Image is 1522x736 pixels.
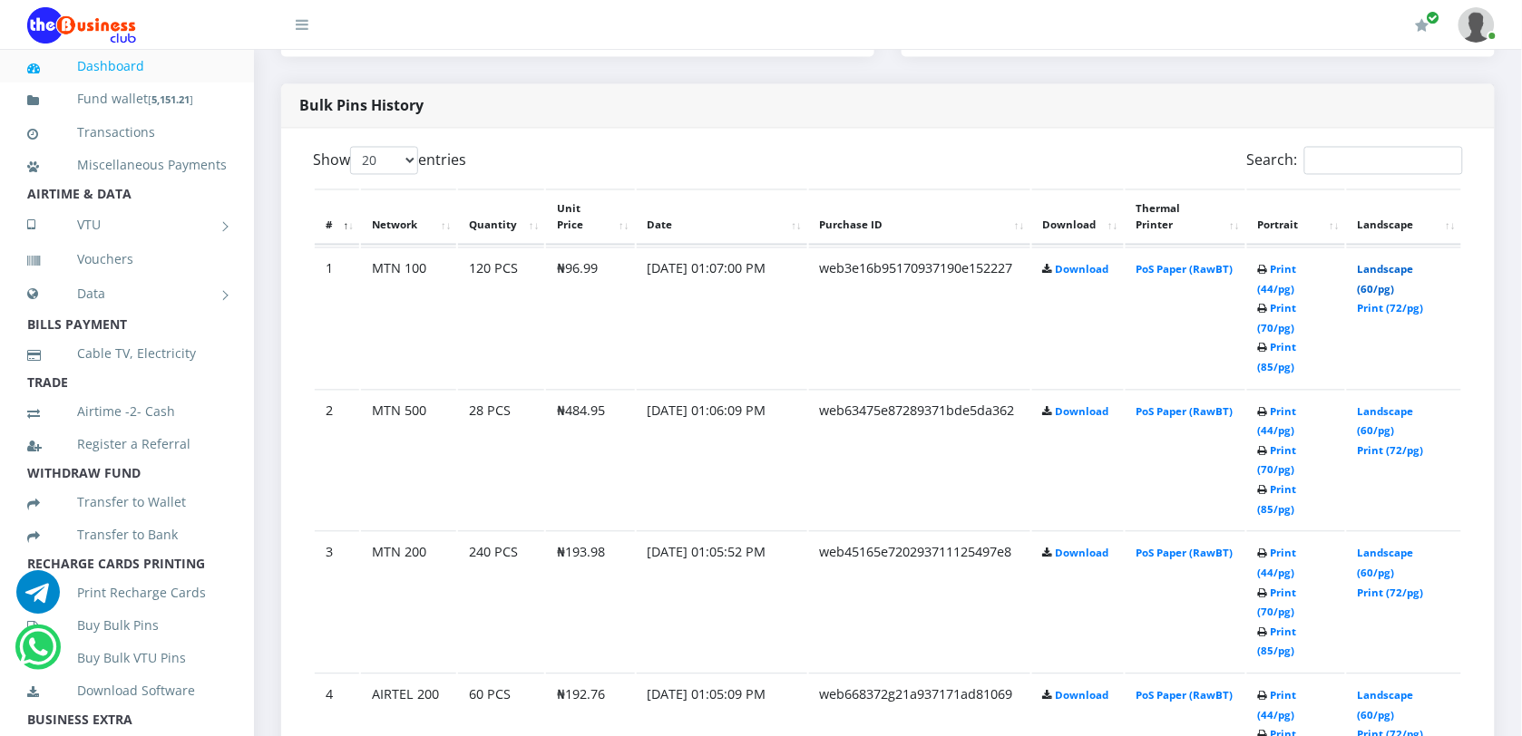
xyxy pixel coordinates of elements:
[1258,586,1297,620] a: Print (70/pg)
[1459,7,1495,43] img: User
[1258,341,1297,374] a: Print (85/pg)
[1358,547,1414,580] a: Landscape (60/pg)
[27,391,227,432] a: Airtime -2- Cash
[1258,302,1297,335] a: Print (70/pg)
[458,390,544,530] td: 28 PCS
[27,271,227,316] a: Data
[315,247,359,388] td: 1
[546,531,634,672] td: ₦193.98
[148,92,193,106] small: [ ]
[1427,11,1440,24] span: Renew/Upgrade Subscription
[299,96,424,116] strong: Bulk Pins History
[1258,547,1297,580] a: Print (44/pg)
[1258,405,1297,439] a: Print (44/pg)
[546,189,634,246] th: Unit Price: activate to sort column ascending
[1032,189,1124,246] th: Download: activate to sort column ascending
[27,111,227,153] a: Transactions
[458,247,544,388] td: 120 PCS
[315,531,359,672] td: 3
[809,189,1030,246] th: Purchase ID: activate to sort column ascending
[1056,263,1109,276] a: Download
[313,147,466,175] label: Show entries
[637,390,807,530] td: [DATE] 01:06:09 PM
[315,189,359,246] th: #: activate to sort column descending
[1137,405,1234,419] a: PoS Paper (RawBT)
[1056,689,1109,702] a: Download
[27,202,227,247] a: VTU
[27,637,227,679] a: Buy Bulk VTU Pins
[27,238,227,280] a: Vouchers
[19,639,56,669] a: Chat for support
[1258,625,1297,659] a: Print (85/pg)
[1137,689,1234,702] a: PoS Paper (RawBT)
[1258,689,1297,722] a: Print (44/pg)
[361,247,456,388] td: MTN 100
[27,144,227,186] a: Miscellaneous Payments
[27,423,227,465] a: Register a Referral
[361,390,456,530] td: MTN 500
[27,572,227,614] a: Print Recharge Cards
[1358,302,1424,315] a: Print (72/pg)
[1304,147,1463,175] input: Search:
[458,189,544,246] th: Quantity: activate to sort column ascending
[361,531,456,672] td: MTN 200
[350,147,418,175] select: Showentries
[637,247,807,388] td: [DATE] 01:07:00 PM
[809,531,1030,672] td: web45165e720293711125497e8
[27,514,227,556] a: Transfer to Bank
[1258,483,1297,517] a: Print (85/pg)
[546,247,634,388] td: ₦96.99
[27,670,227,712] a: Download Software
[27,78,227,121] a: Fund wallet[5,151.21]
[1416,18,1429,33] i: Renew/Upgrade Subscription
[1358,263,1414,296] a: Landscape (60/pg)
[27,605,227,646] a: Buy Bulk Pins
[1137,547,1234,560] a: PoS Paper (RawBT)
[27,7,136,44] img: Logo
[1126,189,1245,246] th: Thermal Printer: activate to sort column ascending
[151,92,190,106] b: 5,151.21
[27,45,227,87] a: Dashboard
[27,333,227,374] a: Cable TV, Electricity
[1358,405,1414,439] a: Landscape (60/pg)
[1258,444,1297,478] a: Print (70/pg)
[361,189,456,246] th: Network: activate to sort column ascending
[1358,689,1414,722] a: Landscape (60/pg)
[1358,444,1424,458] a: Print (72/pg)
[809,247,1030,388] td: web3e16b95170937190e152227
[1247,147,1463,175] label: Search:
[1347,189,1461,246] th: Landscape: activate to sort column ascending
[458,531,544,672] td: 240 PCS
[1258,263,1297,296] a: Print (44/pg)
[809,390,1030,530] td: web63475e87289371bde5da362
[546,390,634,530] td: ₦484.95
[1358,586,1424,600] a: Print (72/pg)
[16,584,60,614] a: Chat for support
[1056,405,1109,419] a: Download
[637,531,807,672] td: [DATE] 01:05:52 PM
[637,189,807,246] th: Date: activate to sort column ascending
[315,390,359,530] td: 2
[27,481,227,523] a: Transfer to Wallet
[1247,189,1345,246] th: Portrait: activate to sort column ascending
[1137,263,1234,276] a: PoS Paper (RawBT)
[1056,547,1109,560] a: Download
